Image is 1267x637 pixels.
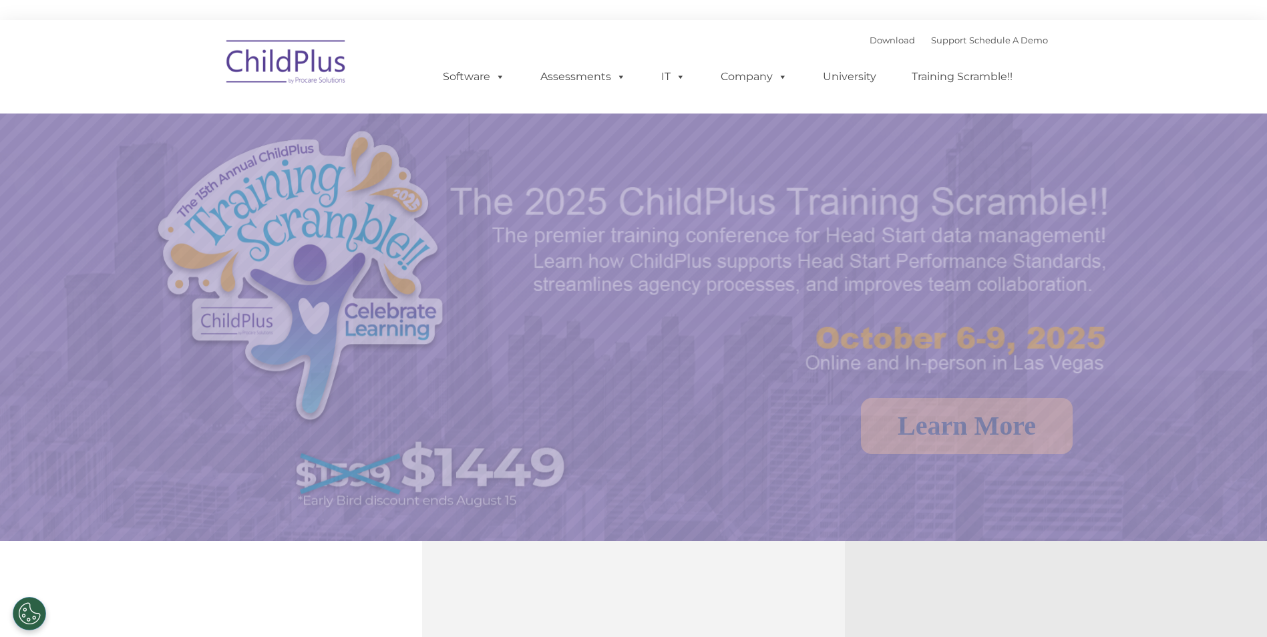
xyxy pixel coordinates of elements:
[220,31,353,97] img: ChildPlus by Procare Solutions
[707,63,801,90] a: Company
[870,35,915,45] a: Download
[931,35,966,45] a: Support
[809,63,890,90] a: University
[870,35,1048,45] font: |
[648,63,699,90] a: IT
[13,597,46,630] button: Cookies Settings
[861,398,1073,454] a: Learn More
[429,63,518,90] a: Software
[969,35,1048,45] a: Schedule A Demo
[898,63,1026,90] a: Training Scramble!!
[527,63,639,90] a: Assessments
